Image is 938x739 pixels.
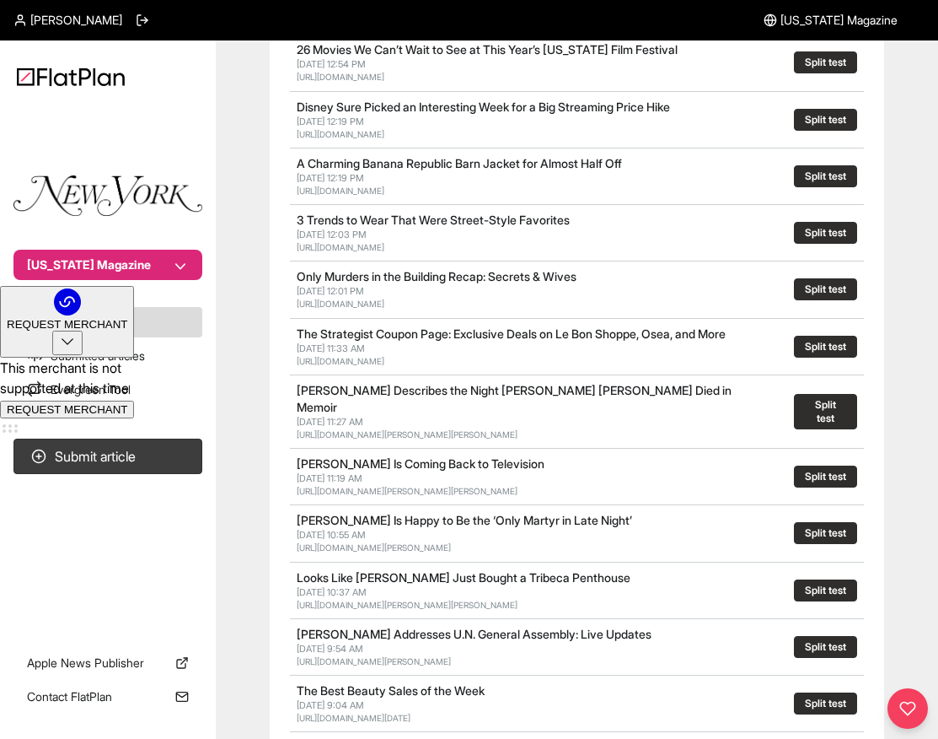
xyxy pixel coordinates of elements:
[297,42,678,57] a: 26 Movies We Can’t Wait to See at This Year’s [US_STATE] Film Festival
[297,213,570,227] a: 3 Trends to Wear That Were Street-Style Favorites
[297,699,364,711] span: [DATE] 9:04 AM
[13,682,202,712] a: Contact FlatPlan
[30,12,122,29] span: [PERSON_NAME]
[297,472,362,484] span: [DATE] 11:19 AM
[297,600,517,610] a: [URL][DOMAIN_NAME][PERSON_NAME][PERSON_NAME]
[297,529,366,541] span: [DATE] 10:55 AM
[13,648,202,678] a: Apple News Publisher
[794,466,857,488] button: Split test
[794,636,857,658] button: Split test
[297,242,384,252] a: [URL][DOMAIN_NAME]
[297,186,384,196] a: [URL][DOMAIN_NAME]
[297,486,517,496] a: [URL][DOMAIN_NAME][PERSON_NAME][PERSON_NAME]
[297,683,485,698] a: The Best Beauty Sales of the Week
[794,278,857,300] button: Split test
[297,100,670,114] a: Disney Sure Picked an Interesting Week for a Big Streaming Price Hike
[297,656,451,666] a: [URL][DOMAIN_NAME][PERSON_NAME]
[13,12,122,29] a: [PERSON_NAME]
[297,713,410,723] a: [URL][DOMAIN_NAME][DATE]
[297,156,622,170] a: A Charming Banana Republic Barn Jacket for Almost Half Off
[794,693,857,715] button: Split test
[794,222,857,244] button: Split test
[794,522,857,544] button: Split test
[297,586,367,598] span: [DATE] 10:37 AM
[17,67,125,86] img: Logo
[297,269,576,283] a: Only Murders in the Building Recap: Secrets & Wives
[297,229,367,240] span: [DATE] 12:03 PM
[13,250,202,280] button: [US_STATE] Magazine
[297,58,366,70] span: [DATE] 12:54 PM
[794,165,857,187] button: Split test
[794,580,857,601] button: Split test
[297,643,363,655] span: [DATE] 9:54 AM
[297,72,384,82] a: [URL][DOMAIN_NAME]
[297,627,651,641] a: [PERSON_NAME] Addresses U.N. General Assembly: Live Updates
[297,542,451,553] a: [URL][DOMAIN_NAME][PERSON_NAME]
[794,109,857,131] button: Split test
[297,172,364,184] span: [DATE] 12:19 PM
[297,513,632,527] a: [PERSON_NAME] Is Happy to Be the ‘Only Martyr in Late Night’
[297,570,630,585] a: Looks Like [PERSON_NAME] Just Bought a Tribeca Penthouse
[297,456,544,471] a: [PERSON_NAME] Is Coming Back to Television
[13,439,202,474] button: Submit article
[794,51,857,73] button: Split test
[13,175,202,216] img: Publication Logo
[297,116,364,127] span: [DATE] 12:19 PM
[780,12,898,29] span: [US_STATE] Magazine
[297,129,384,139] a: [URL][DOMAIN_NAME]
